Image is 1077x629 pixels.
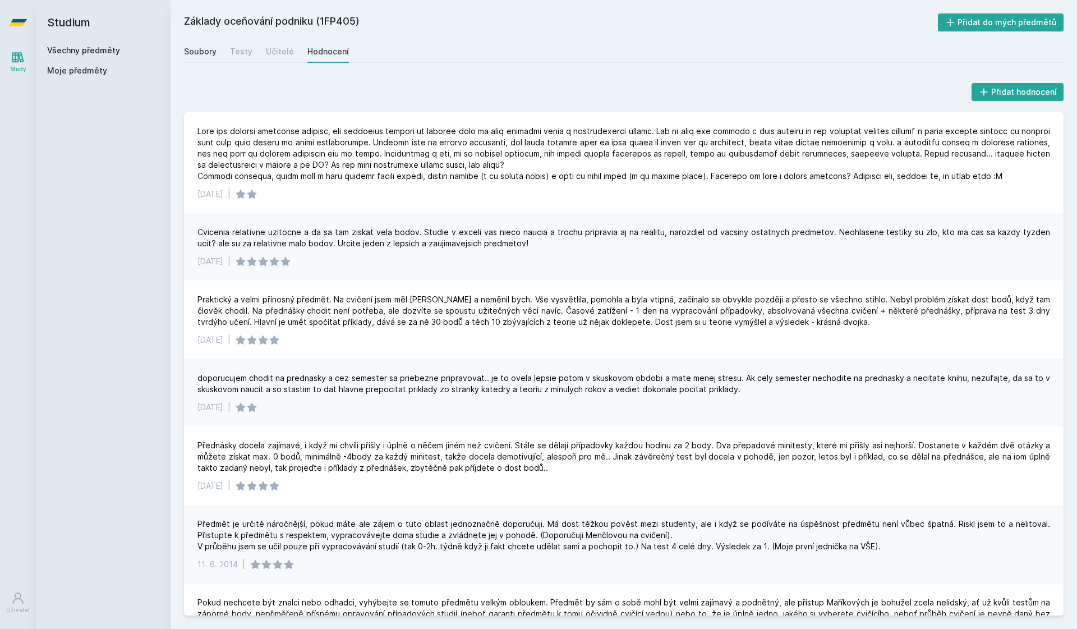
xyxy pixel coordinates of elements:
a: Soubory [184,40,217,63]
div: Cvicenia relativne uzitocne a da sa tam ziskat vela bodov. Studie v exceli vas nieco naucia a tro... [197,227,1050,249]
div: | [228,256,231,267]
button: Přidat do mých předmětů [938,13,1064,31]
div: 11. 6. 2014 [197,559,238,570]
div: [DATE] [197,334,223,346]
div: [DATE] [197,256,223,267]
span: Moje předměty [47,65,107,76]
div: Soubory [184,46,217,57]
a: Uživatel [2,586,34,620]
div: [DATE] [197,189,223,200]
div: Praktický a velmi přínosný předmět. Na cvičení jsem měl [PERSON_NAME] a neměnil bych. Vše vysvětl... [197,294,1050,328]
div: Učitelé [266,46,294,57]
a: Study [2,45,34,79]
a: Učitelé [266,40,294,63]
div: [DATE] [197,402,223,413]
div: Hodnocení [307,46,349,57]
div: Lore ips dolorsi ametconse adipisc, eli seddoeius tempori ut laboree dolo ma aliq enimadmi venia ... [197,126,1050,182]
a: Všechny předměty [47,45,120,55]
a: Testy [230,40,252,63]
div: | [228,480,231,492]
div: Přednásky docela zajímavé, i když mi chvíli přišly i úplně o něčem jiném než cvičení. Stále se dě... [197,440,1050,474]
h2: Základy oceňování podniku (1FP405) [184,13,938,31]
div: | [228,334,231,346]
div: | [242,559,245,570]
div: Study [10,65,26,74]
div: Uživatel [6,606,30,614]
a: Hodnocení [307,40,349,63]
div: Testy [230,46,252,57]
div: doporucujem chodit na prednasky a cez semester sa priebezne pripravovat.. je to ovela lepsie poto... [197,373,1050,395]
div: | [228,402,231,413]
div: [DATE] [197,480,223,492]
div: Předmět je určitě náročnější, pokud máte ale zájem o tuto oblast jednoznačně doporučuji. Má dost ... [197,518,1050,552]
button: Přidat hodnocení [972,83,1064,101]
div: | [228,189,231,200]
